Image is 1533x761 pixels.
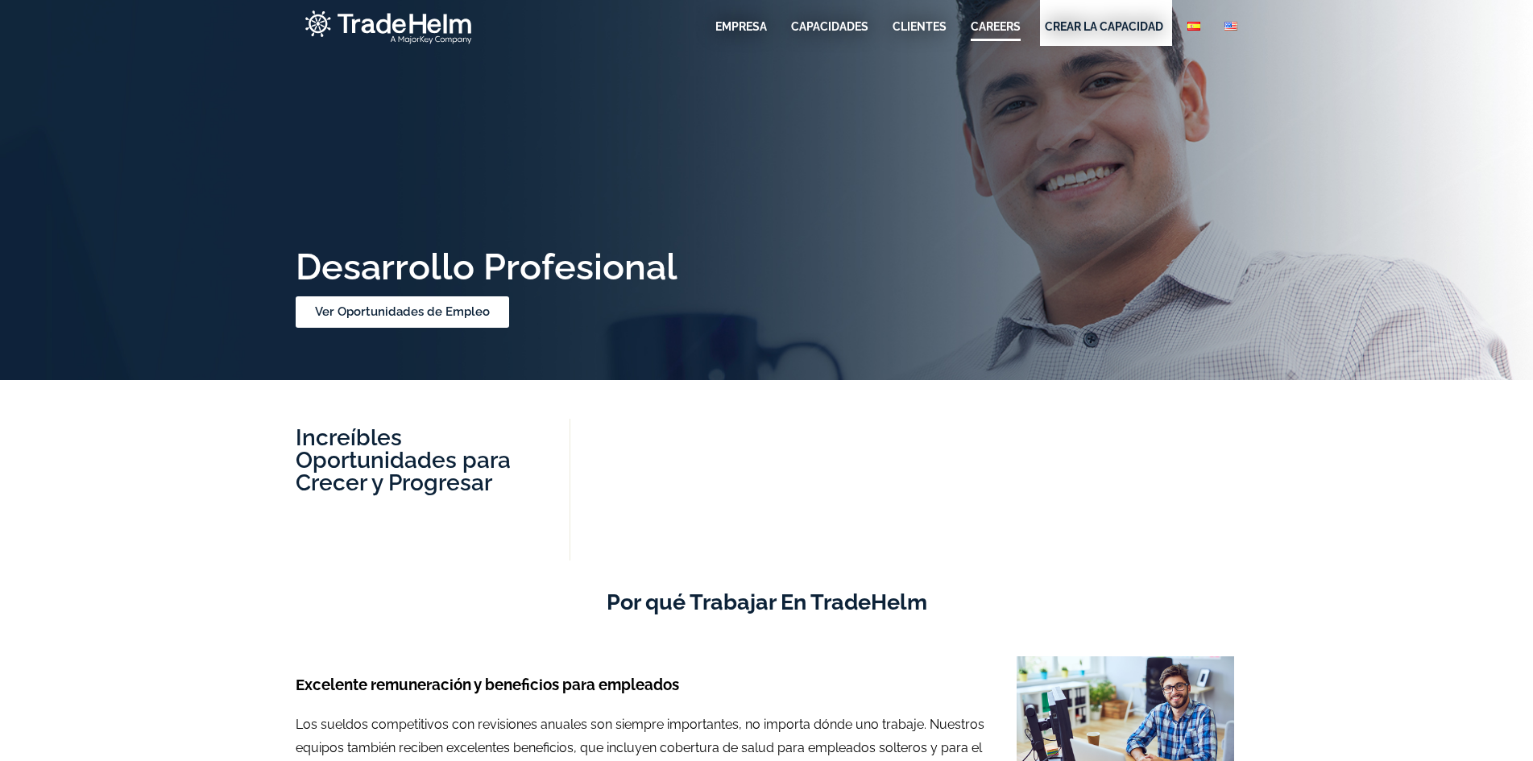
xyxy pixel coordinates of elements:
h2: Por qué Trabajar En TradeHelm [296,586,1238,618]
h3: Excelente remuneración y beneficios para empleados [296,672,993,699]
h1: Desarrollo Profesional [296,250,1238,328]
h3: Increíbles Oportunidades para Crecer y Progresar [296,427,557,494]
a: Crear La Capacidad [1045,19,1163,35]
img: Español [1187,22,1200,31]
a: EMPRESA [715,19,767,35]
a: Capacidades [791,19,868,35]
a: CAREERS [971,19,1021,35]
a: Clientes [893,19,947,35]
img: English [1224,22,1237,31]
a: Ver Oportunidades de Empleo [296,296,509,328]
